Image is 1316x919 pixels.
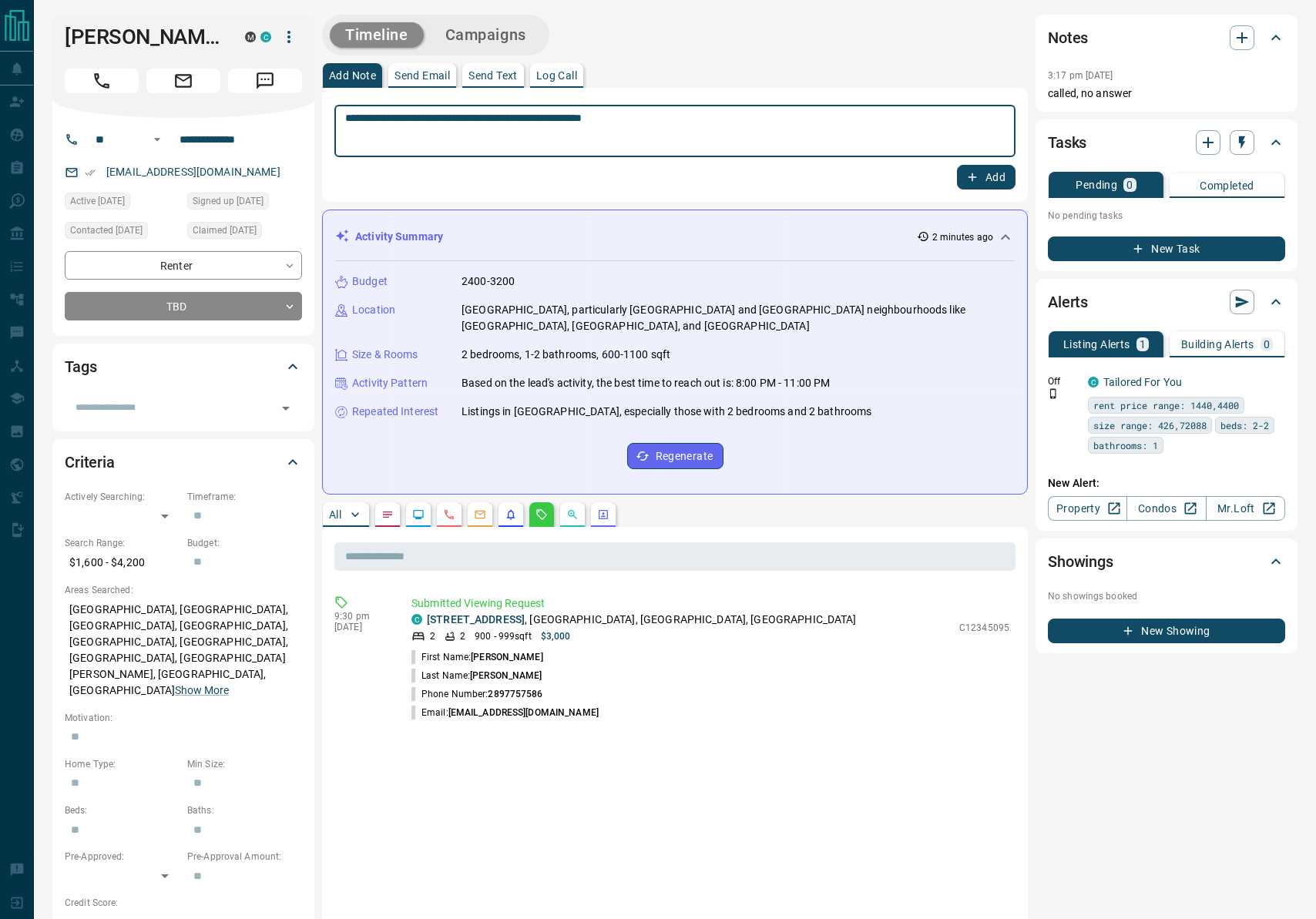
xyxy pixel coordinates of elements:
p: Location [352,302,395,318]
button: Show More [175,683,229,699]
p: 2 bedrooms, 1-2 bathrooms, 600-1100 sqft [462,347,670,363]
div: Renter [65,251,302,280]
p: All [329,509,341,520]
p: 2 [460,629,465,643]
p: 2400-3200 [462,273,515,290]
p: Pre-Approval Amount: [187,850,302,864]
div: Activity Summary2 minutes ago [335,223,1015,251]
p: Last Name: [411,669,542,683]
div: Mon Aug 11 2025 [65,222,180,243]
p: No pending tasks [1048,204,1285,227]
div: Sun Aug 10 2025 [187,193,302,214]
svg: Push Notification Only [1048,388,1059,399]
button: New Task [1048,236,1285,261]
p: 0 [1264,339,1270,350]
p: Add Note [329,70,376,81]
div: TBD [65,292,302,320]
svg: Lead Browsing Activity [412,508,425,521]
p: Email: [411,706,599,719]
button: Regenerate [627,443,723,469]
p: 9:30 pm [334,611,388,622]
div: condos.ca [411,614,422,625]
p: Activity Pattern [352,375,428,391]
span: Email [146,69,220,93]
p: Send Email [394,70,450,81]
svg: Listing Alerts [505,508,517,521]
div: mrloft.ca [245,32,256,42]
h2: Showings [1048,549,1113,574]
p: Actively Searching: [65,490,180,504]
div: Sun Aug 10 2025 [187,222,302,243]
button: Timeline [330,22,424,48]
h2: Tasks [1048,130,1086,155]
div: Notes [1048,19,1285,56]
p: , [GEOGRAPHIC_DATA], [GEOGRAPHIC_DATA], [GEOGRAPHIC_DATA] [427,612,857,628]
p: Baths: [187,803,302,817]
a: Condos [1126,496,1206,521]
div: condos.ca [260,32,271,42]
h1: [PERSON_NAME] [65,25,222,49]
p: Credit Score: [65,896,302,910]
p: Areas Searched: [65,583,302,597]
p: Pending [1076,179,1117,190]
p: Search Range: [65,536,180,550]
p: Listings in [GEOGRAPHIC_DATA], especially those with 2 bedrooms and 2 bathrooms [462,404,871,420]
h2: Notes [1048,25,1088,50]
p: Min Size: [187,757,302,771]
svg: Agent Actions [597,508,609,521]
button: Add [957,165,1016,190]
p: Timeframe: [187,490,302,504]
div: Criteria [65,444,302,481]
p: Motivation: [65,711,302,725]
p: Budget [352,273,388,290]
span: bathrooms: 1 [1093,438,1158,453]
h2: Criteria [65,450,115,475]
svg: Emails [474,508,486,521]
button: Open [148,130,166,149]
p: [DATE] [334,622,388,632]
a: [EMAIL_ADDRESS][DOMAIN_NAME] [106,166,280,178]
span: Message [228,69,302,93]
div: Fri Aug 15 2025 [65,193,180,214]
button: Campaigns [430,22,542,48]
p: 3:17 pm [DATE] [1048,70,1113,81]
p: Activity Summary [355,229,443,245]
p: First Name: [411,650,543,664]
svg: Opportunities [566,508,579,521]
p: Phone Number: [411,687,543,701]
span: Signed up [DATE] [193,193,264,209]
svg: Notes [381,508,394,521]
p: Budget: [187,536,302,550]
a: Mr.Loft [1206,496,1285,521]
p: Beds: [65,803,180,817]
a: Property [1048,496,1127,521]
svg: Requests [535,508,548,521]
p: [GEOGRAPHIC_DATA], particularly [GEOGRAPHIC_DATA] and [GEOGRAPHIC_DATA] neighbourhoods like [GEOG... [462,302,1015,334]
p: Submitted Viewing Request [411,595,1009,612]
button: New Showing [1048,619,1285,643]
div: condos.ca [1088,377,1099,387]
p: Log Call [536,70,577,81]
p: $3,000 [541,629,571,643]
a: [STREET_ADDRESS] [427,613,525,626]
p: [GEOGRAPHIC_DATA], [GEOGRAPHIC_DATA], [GEOGRAPHIC_DATA], [GEOGRAPHIC_DATA], [GEOGRAPHIC_DATA], [G... [65,597,302,703]
p: 1 [1140,339,1146,350]
span: [PERSON_NAME] [471,652,542,662]
span: beds: 2-2 [1220,418,1269,433]
span: Contacted [DATE] [70,223,143,238]
div: Tags [65,348,302,385]
p: Send Text [468,70,518,81]
span: Claimed [DATE] [193,223,257,238]
div: Showings [1048,543,1285,580]
p: Based on the lead's activity, the best time to reach out is: 8:00 PM - 11:00 PM [462,375,830,391]
button: Open [275,397,297,419]
svg: Calls [443,508,455,521]
span: size range: 426,72088 [1093,418,1207,433]
p: 0 [1126,179,1133,190]
p: Repeated Interest [352,404,438,420]
div: Tasks [1048,124,1285,161]
h2: Tags [65,354,96,379]
a: Tailored For You [1103,376,1182,388]
p: Listing Alerts [1063,339,1130,350]
p: Home Type: [65,757,180,771]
